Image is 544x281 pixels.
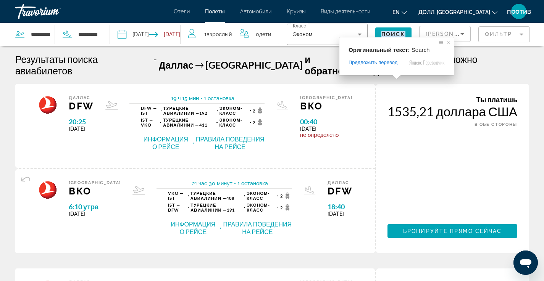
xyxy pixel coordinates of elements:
ya-tr-span: [DATE] [328,211,344,217]
ya-tr-span: 2 [280,205,283,210]
ya-tr-span: 0 [256,31,259,37]
button: Поиск [375,27,412,41]
button: Информация о рейсе [168,220,218,236]
ya-tr-span: ВКО [300,100,323,112]
span: Search [412,47,430,53]
button: Дата вылета: 10 ноября 2025 года [118,23,149,46]
button: Пользовательское меню [509,3,529,19]
ya-tr-span: 1535,21 доллара США [387,104,517,119]
ya-tr-span: ВКО [69,185,92,197]
a: Травориум [15,2,92,21]
ya-tr-span: Бронируйте прямо сейчас [403,228,502,234]
button: Правила поведения на рейсе [223,220,292,236]
ya-tr-span: IST — VKO [141,117,153,127]
a: Виды деятельности [321,8,370,14]
a: Полеты [205,8,225,14]
ya-tr-span: В ОБЕ СТОРОНЫ [475,122,517,127]
ya-tr-span: Эконом-класс [220,106,242,116]
ya-tr-span: en [392,9,400,15]
ya-tr-span: DFW — IST [141,106,157,116]
ya-tr-span: 192 [199,111,207,116]
button: Бронируйте прямо сейчас [387,224,517,238]
ya-tr-span: Эконом-класс [220,117,242,127]
button: Изменить валюту [418,6,497,18]
ya-tr-span: Турецкие авиалинии — [190,202,226,212]
ya-tr-span: Эконом-класс [247,191,270,201]
ya-tr-span: [GEOGRAPHIC_DATA] [300,95,352,100]
ya-tr-span: Взрослый [207,31,232,37]
ya-tr-span: 19 ч 15 мин [171,95,199,101]
ya-tr-span: [DATE] [300,126,316,132]
span: Оригинальный текст: [349,47,410,53]
ya-tr-span: Даллас [159,59,194,71]
ya-tr-span: 00:40 [300,117,317,126]
ya-tr-span: Даллас [69,95,90,100]
a: Автомобили [240,8,271,14]
ya-tr-span: [DATE] [69,126,85,132]
ya-tr-span: 411 [199,122,207,127]
ya-tr-span: DFW [69,100,94,112]
span: Предложить перевод [349,59,397,66]
button: Дата возвращения: 25 ноября 2025 года [149,23,180,46]
ya-tr-span: 2 [280,193,283,198]
ya-tr-span: 1 остановка [204,95,234,101]
ya-tr-span: Дети [259,31,271,37]
ya-tr-span: IST — DFW [168,202,181,212]
ya-tr-span: 20:25 [69,117,86,126]
iframe: Кнопка запуска окна обмена сообщениями [513,250,538,275]
ya-tr-span: 1 остановка [237,180,268,186]
ya-tr-span: Правила поведения на рейсе [196,135,265,150]
button: Информация о рейсе [141,135,191,151]
ya-tr-span: и обратно [305,53,344,76]
button: Фильтр [478,26,530,43]
ya-tr-span: 6:10 утра [69,202,98,211]
button: Изменить язык [392,6,407,18]
ya-tr-span: Долл. [GEOGRAPHIC_DATA] [418,9,490,15]
button: Путешественники: 1 взрослый, 0 детей [181,23,279,46]
ya-tr-span: [GEOGRAPHIC_DATA] [69,180,121,185]
mat-select: Сортировать по [426,29,464,39]
button: Правила поведения на рейсе [195,135,265,151]
ya-tr-span: Эконом [293,31,313,37]
a: Отели [174,8,190,14]
ya-tr-span: 191 [227,207,235,212]
ya-tr-span: Класс [293,24,306,29]
ya-tr-span: Информация о рейсе [144,135,188,150]
ya-tr-span: Поиск [381,31,405,37]
ya-tr-span: 408 [226,196,234,201]
span: - [153,53,157,76]
ya-tr-span: [GEOGRAPHIC_DATA] [205,59,303,71]
a: Круизы [287,8,305,14]
ya-tr-span: VKO — IST [168,191,184,201]
ya-tr-span: не определено [300,132,339,138]
ya-tr-span: DFW [328,185,353,197]
ya-tr-span: против [507,7,531,15]
ya-tr-span: Результаты поиска авиабилетов [15,53,98,76]
ya-tr-span: 18:40 [328,202,345,211]
ya-tr-span: Турецкие авиалинии — [163,106,199,116]
ya-tr-span: 2 [253,108,255,113]
ya-tr-span: 1 [204,31,207,37]
ya-tr-span: Турецкие авиалинии — [190,191,226,201]
ya-tr-span: Ты платишь [476,95,517,104]
ya-tr-span: Даллас [328,180,349,185]
ya-tr-span: 21 час 30 минут [192,180,232,186]
ya-tr-span: Эконом-класс [247,202,270,212]
ya-tr-span: [DATE] [69,211,85,217]
ya-tr-span: [PERSON_NAME] Цена [426,31,498,37]
ya-tr-span: Турецкие авиалинии — [163,117,199,127]
ya-tr-span: 2 [253,120,255,125]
